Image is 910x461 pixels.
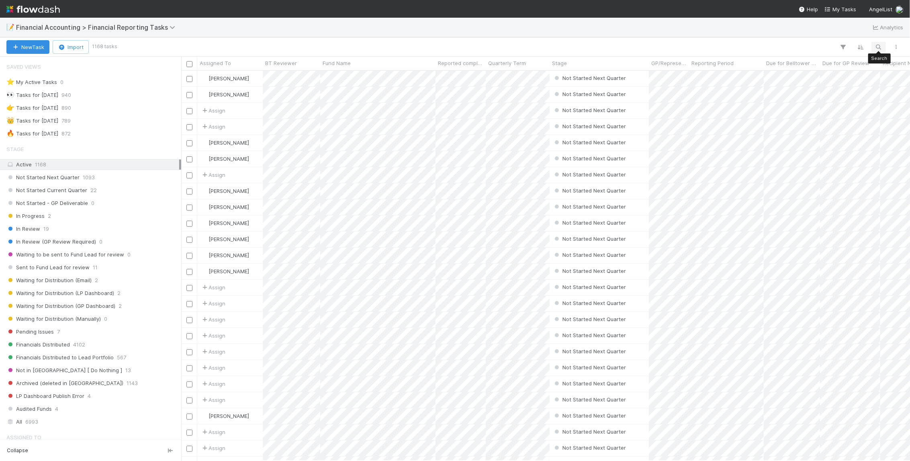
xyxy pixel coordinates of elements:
span: Not Started Next Quarter [553,236,626,242]
span: Not Started Next Quarter [553,364,626,371]
div: Not Started Next Quarter [553,267,626,275]
span: Assign [200,364,225,372]
span: [PERSON_NAME] [209,75,249,82]
span: 19 [43,224,49,234]
div: Not Started Next Quarter [553,170,626,178]
input: Toggle Row Selected [186,108,192,114]
div: Not Started Next Quarter [553,219,626,227]
a: Analytics [872,23,904,32]
input: Toggle Row Selected [186,205,192,211]
input: Toggle Row Selected [186,317,192,323]
input: Toggle Row Selected [186,381,192,387]
span: 11 [93,262,98,273]
span: 1143 [127,378,138,388]
input: Toggle All Rows Selected [186,61,192,67]
span: Not Started Next Quarter [553,91,626,97]
div: [PERSON_NAME] [200,267,249,275]
span: Not Started Current Quarter [6,185,87,195]
button: Import [53,40,89,54]
span: My Tasks [824,6,856,12]
span: Assign [200,348,225,356]
div: Not Started Next Quarter [553,444,626,452]
span: Due for GP Review [822,59,869,67]
span: [PERSON_NAME] [209,204,249,210]
input: Toggle Row Selected [186,221,192,227]
img: avatar_8d06466b-a936-4205-8f52-b0cc03e2a179.png [201,75,207,82]
span: Due for Belltower Review [766,59,818,67]
span: [PERSON_NAME] [209,268,249,275]
div: Not Started Next Quarter [553,428,626,436]
div: Assign [200,332,225,340]
input: Toggle Row Selected [186,92,192,98]
span: 940 [61,90,71,100]
span: Assign [200,283,225,291]
img: avatar_6177bb6d-328c-44fd-b6eb-4ffceaabafa4.png [896,6,904,14]
span: 0 [91,198,94,208]
div: Not Started Next Quarter [553,74,626,82]
input: Toggle Row Selected [186,188,192,195]
span: Not Started Next Quarter [553,123,626,129]
span: 789 [61,116,71,126]
div: Not Started Next Quarter [553,186,626,195]
span: 2 [119,301,122,311]
div: [PERSON_NAME] [200,235,249,243]
span: Assign [200,123,225,131]
div: Not Started Next Quarter [553,122,626,130]
img: avatar_8d06466b-a936-4205-8f52-b0cc03e2a179.png [201,91,207,98]
span: 4 [88,391,91,401]
span: 890 [61,103,71,113]
span: [PERSON_NAME] [209,156,249,162]
input: Toggle Row Selected [186,285,192,291]
span: Not Started Next Quarter [553,75,626,81]
img: avatar_8d06466b-a936-4205-8f52-b0cc03e2a179.png [201,236,207,242]
div: Active [6,160,179,170]
div: Help [799,5,818,13]
span: 0 [99,237,102,247]
div: Not Started Next Quarter [553,331,626,339]
div: Assign [200,316,225,324]
input: Toggle Row Selected [186,156,192,162]
span: 872 [61,129,71,139]
span: 4102 [73,340,85,350]
img: avatar_8d06466b-a936-4205-8f52-b0cc03e2a179.png [201,139,207,146]
input: Toggle Row Selected [186,397,192,404]
span: Stage [6,141,24,157]
span: Not Started Next Quarter [553,155,626,162]
input: Toggle Row Selected [186,414,192,420]
div: Not Started Next Quarter [553,395,626,404]
div: [PERSON_NAME] [200,74,249,82]
span: LP Dashboard Publish Error [6,391,84,401]
span: 👉 [6,104,14,111]
input: Toggle Row Selected [186,237,192,243]
span: Assign [200,396,225,404]
input: Toggle Row Selected [186,269,192,275]
span: 👀 [6,91,14,98]
span: Saved Views [6,59,41,75]
span: ⭐ [6,78,14,85]
span: Not Started Next Quarter [553,332,626,338]
input: Toggle Row Selected [186,365,192,371]
div: Tasks for [DATE] [6,103,58,113]
img: avatar_8d06466b-a936-4205-8f52-b0cc03e2a179.png [201,220,207,226]
span: 0 [104,314,107,324]
div: Not Started Next Quarter [553,90,626,98]
a: My Tasks [824,5,856,13]
input: Toggle Row Selected [186,172,192,178]
div: Tasks for [DATE] [6,129,58,139]
input: Toggle Row Selected [186,430,192,436]
div: Not Started Next Quarter [553,283,626,291]
span: Archived (deleted in [GEOGRAPHIC_DATA]) [6,378,123,388]
span: In Review (GP Review Required) [6,237,96,247]
div: Not Started Next Quarter [553,363,626,371]
span: 6993 [25,417,38,427]
span: Assign [200,299,225,307]
span: 📝 [6,24,14,31]
span: Assign [200,107,225,115]
div: [PERSON_NAME] [200,251,249,259]
span: [PERSON_NAME] [209,236,249,242]
span: Not Started Next Quarter [553,203,626,210]
img: avatar_8d06466b-a936-4205-8f52-b0cc03e2a179.png [201,268,207,275]
div: [PERSON_NAME] [200,219,249,227]
span: Not Started Next Quarter [553,380,626,387]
